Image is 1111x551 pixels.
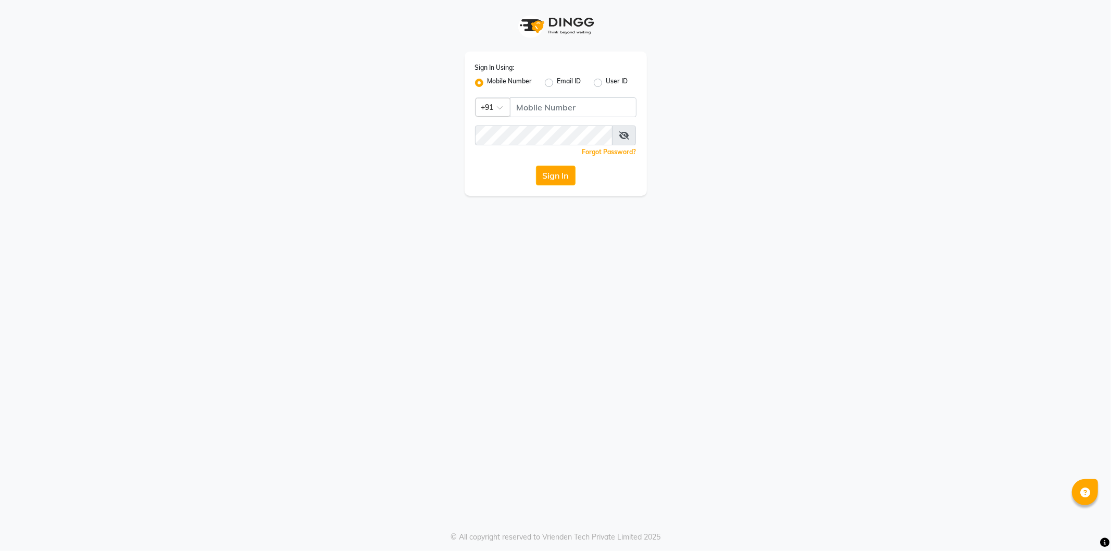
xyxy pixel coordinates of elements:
[582,148,636,156] a: Forgot Password?
[510,97,636,117] input: Username
[557,77,581,89] label: Email ID
[536,166,576,185] button: Sign In
[514,10,597,41] img: logo1.svg
[475,126,613,145] input: Username
[488,77,532,89] label: Mobile Number
[606,77,628,89] label: User ID
[475,63,515,72] label: Sign In Using:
